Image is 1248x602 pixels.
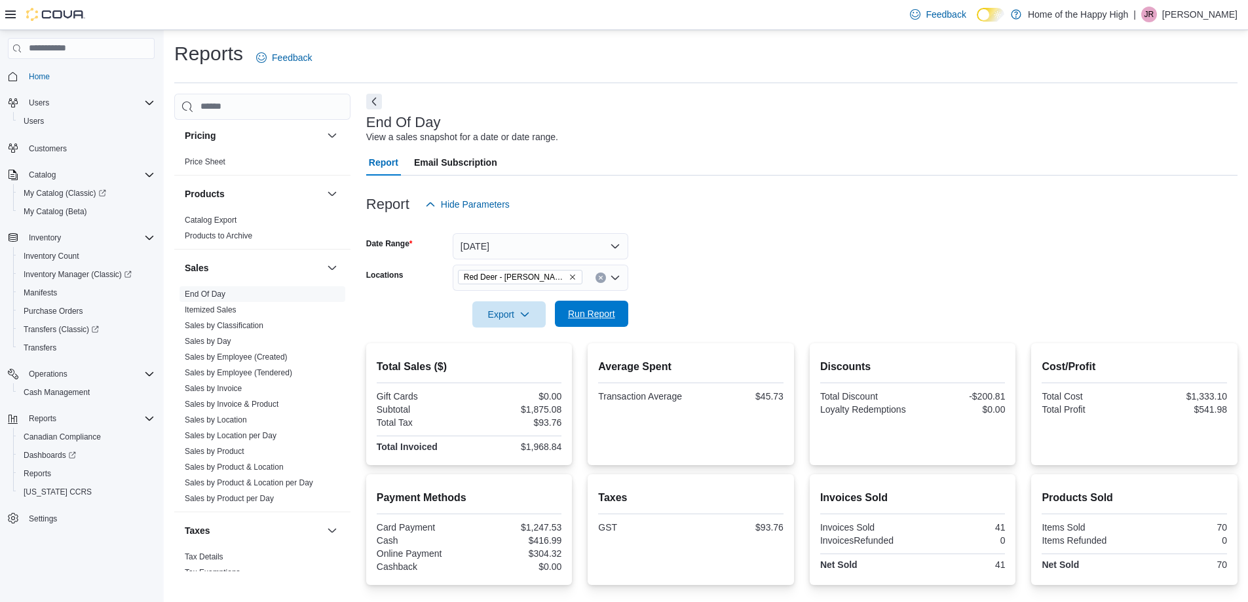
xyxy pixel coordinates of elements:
[18,185,111,201] a: My Catalog (Classic)
[915,391,1005,402] div: -$200.81
[24,411,155,426] span: Reports
[694,522,784,533] div: $93.76
[13,112,160,130] button: Users
[377,417,466,428] div: Total Tax
[366,130,558,144] div: View a sales snapshot for a date or date range.
[377,442,438,452] strong: Total Invoiced
[185,430,276,441] span: Sales by Location per Day
[24,188,106,198] span: My Catalog (Classic)
[24,69,55,85] a: Home
[820,490,1006,506] h2: Invoices Sold
[13,247,160,265] button: Inventory Count
[24,251,79,261] span: Inventory Count
[18,267,155,282] span: Inventory Manager (Classic)
[185,215,236,225] span: Catalog Export
[1141,7,1157,22] div: Jeremy Russell
[1137,535,1227,546] div: 0
[29,170,56,180] span: Catalog
[1042,559,1079,570] strong: Net Sold
[18,466,56,481] a: Reports
[18,285,155,301] span: Manifests
[377,535,466,546] div: Cash
[185,337,231,346] a: Sales by Day
[598,391,688,402] div: Transaction Average
[24,366,73,382] button: Operations
[915,535,1005,546] div: 0
[694,391,784,402] div: $45.73
[185,231,252,241] span: Products to Archive
[472,548,561,559] div: $304.32
[272,51,312,64] span: Feedback
[24,140,155,156] span: Customers
[18,484,155,500] span: Washington CCRS
[24,366,155,382] span: Operations
[185,399,278,409] span: Sales by Invoice & Product
[1042,522,1131,533] div: Items Sold
[174,212,350,249] div: Products
[472,391,561,402] div: $0.00
[13,483,160,501] button: [US_STATE] CCRS
[29,514,57,524] span: Settings
[369,149,398,176] span: Report
[185,462,284,472] a: Sales by Product & Location
[598,359,784,375] h2: Average Spent
[441,198,510,211] span: Hide Parameters
[24,230,155,246] span: Inventory
[1133,7,1136,22] p: |
[185,446,244,457] span: Sales by Product
[185,129,216,142] h3: Pricing
[185,494,274,503] a: Sales by Product per Day
[377,522,466,533] div: Card Payment
[366,197,409,212] h3: Report
[472,301,546,328] button: Export
[3,509,160,528] button: Settings
[414,149,497,176] span: Email Subscription
[1042,391,1131,402] div: Total Cost
[377,391,466,402] div: Gift Cards
[18,248,85,264] a: Inventory Count
[610,273,620,283] button: Open list of options
[18,267,137,282] a: Inventory Manager (Classic)
[18,447,81,463] a: Dashboards
[13,202,160,221] button: My Catalog (Beta)
[18,484,97,500] a: [US_STATE] CCRS
[13,302,160,320] button: Purchase Orders
[13,339,160,357] button: Transfers
[18,322,155,337] span: Transfers (Classic)
[24,206,87,217] span: My Catalog (Beta)
[24,141,72,157] a: Customers
[24,306,83,316] span: Purchase Orders
[185,305,236,315] span: Itemized Sales
[366,94,382,109] button: Next
[977,8,1004,22] input: Dark Mode
[185,568,240,577] a: Tax Exemptions
[820,559,858,570] strong: Net Sold
[24,167,61,183] button: Catalog
[1144,7,1154,22] span: JR
[18,385,155,400] span: Cash Management
[324,260,340,276] button: Sales
[185,320,263,331] span: Sales by Classification
[24,269,132,280] span: Inventory Manager (Classic)
[569,273,577,281] button: Remove Red Deer - Dawson Centre - Fire & Flower from selection in this group
[1137,559,1227,570] div: 70
[366,238,413,249] label: Date Range
[18,340,62,356] a: Transfers
[18,429,106,445] a: Canadian Compliance
[24,487,92,497] span: [US_STATE] CCRS
[185,567,240,578] span: Tax Exemptions
[1042,404,1131,415] div: Total Profit
[185,415,247,424] a: Sales by Location
[13,184,160,202] a: My Catalog (Classic)
[24,411,62,426] button: Reports
[18,466,155,481] span: Reports
[480,301,538,328] span: Export
[26,8,85,21] img: Cova
[905,1,971,28] a: Feedback
[1162,7,1238,22] p: [PERSON_NAME]
[13,446,160,464] a: Dashboards
[185,384,242,393] a: Sales by Invoice
[24,288,57,298] span: Manifests
[185,187,225,200] h3: Products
